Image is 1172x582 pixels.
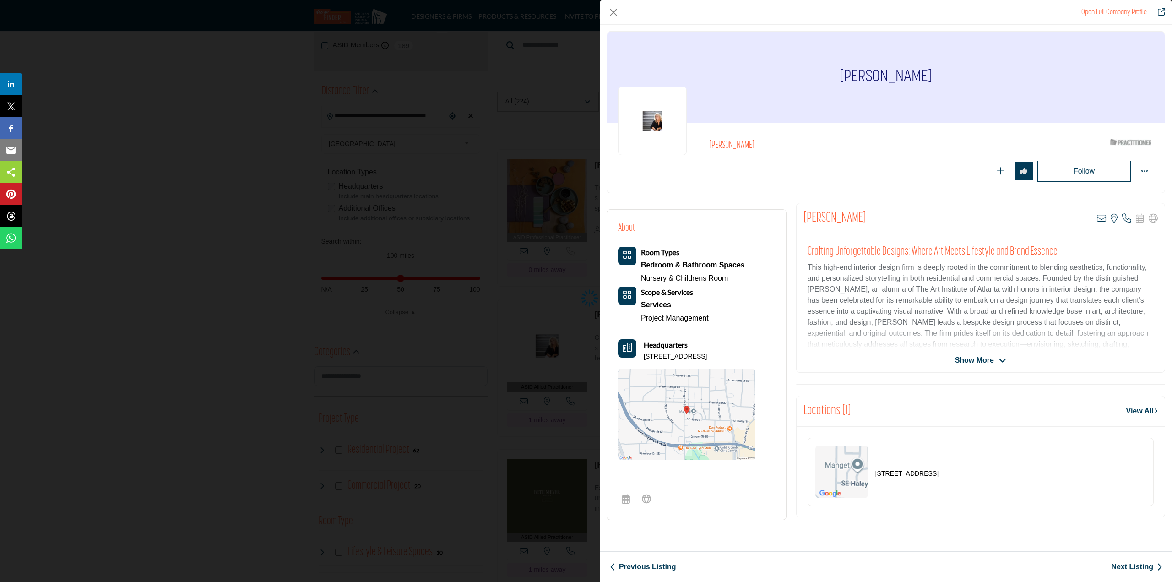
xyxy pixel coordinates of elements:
h1: [PERSON_NAME] [840,32,932,123]
h2: Cassandra Buckalew [803,210,866,227]
a: Nursery & Childrens Room [641,274,728,282]
b: Headquarters [644,339,688,350]
h2: Locations (1) [803,403,851,419]
img: cassandra-buckalew logo [618,87,687,155]
button: Redirect to login page [992,162,1010,180]
p: [STREET_ADDRESS] [644,352,707,361]
a: Next Listing [1111,561,1162,572]
div: Interior and exterior spaces including lighting, layouts, furnishings, accessories, artwork, land... [641,298,709,312]
a: View All [1126,406,1158,417]
b: Scope & Services [641,288,693,296]
span: Show More [955,355,994,366]
a: Redirect to cassandra-buckalew [1081,9,1147,16]
h2: About [618,221,635,236]
button: Headquarter icon [618,339,636,358]
h2: Crafting Unforgettable Designs: Where Art Meets Lifestyle and Brand Essence [808,245,1154,259]
img: Location Map [618,369,755,460]
a: Project Management [641,314,709,322]
img: ASID Qualified Practitioners [1110,136,1151,148]
button: Redirect to login page [1015,162,1033,180]
button: More Options [1135,162,1154,180]
a: Bedroom & Bathroom Spaces [641,258,745,272]
p: [STREET_ADDRESS] [875,469,939,479]
a: Previous Listing [610,561,676,572]
a: Room Types [641,249,679,256]
button: Category Icon [618,287,636,305]
a: Scope & Services [641,288,693,296]
button: Category Icon [618,247,636,265]
h2: [PERSON_NAME] [709,140,961,152]
img: Location Map [815,446,868,498]
a: Redirect to cassandra-buckalew [1151,7,1165,18]
a: Services [641,298,709,312]
button: Redirect to login [1037,161,1131,182]
button: Close [607,5,620,19]
p: This high-end interior design firm is deeply rooted in the commitment to blending aesthetics, fun... [808,262,1154,361]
